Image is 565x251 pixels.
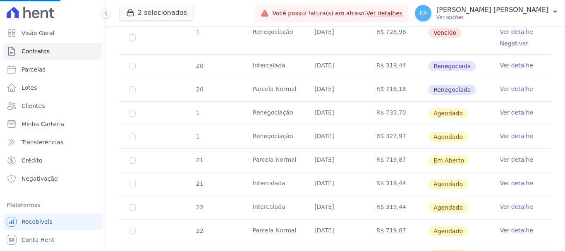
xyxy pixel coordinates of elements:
[366,10,403,17] a: Ver detalhes
[129,204,136,211] input: default
[3,43,102,60] a: Contratos
[195,227,203,234] span: 22
[3,116,102,132] a: Minha Carteira
[304,102,366,125] td: [DATE]
[3,213,102,230] a: Recebíveis
[429,132,468,142] span: Agendado
[3,25,102,41] a: Visão Geral
[272,9,402,18] span: Você possui fatura(s) em atraso.
[119,5,194,21] button: 2 selecionados
[500,85,533,93] a: Ver detalhe
[22,218,53,226] span: Recebíveis
[429,61,476,71] span: Renegociada
[243,55,304,78] td: Intercalada
[22,47,50,55] span: Contratos
[436,6,548,14] p: [PERSON_NAME] [PERSON_NAME]
[366,55,428,78] td: R$ 319,44
[195,180,203,187] span: 21
[22,138,63,146] span: Transferências
[243,220,304,243] td: Parcela Normal
[366,220,428,243] td: R$ 719,87
[500,28,533,36] a: Ver detalhe
[22,175,58,183] span: Negativação
[22,120,64,128] span: Minha Carteira
[195,86,203,93] span: 20
[500,155,533,164] a: Ver detalhe
[22,102,45,110] span: Clientes
[304,78,366,101] td: [DATE]
[3,98,102,114] a: Clientes
[22,65,45,74] span: Parcelas
[22,236,54,244] span: Conta Hent
[500,203,533,211] a: Ver detalhe
[3,134,102,151] a: Transferências
[243,102,304,125] td: Renegociação
[129,228,136,234] input: default
[429,85,476,95] span: Renegociada
[366,125,428,148] td: R$ 327,97
[429,179,468,189] span: Agendado
[243,125,304,148] td: Renegociação
[129,86,136,93] input: Só é possível selecionar pagamentos em aberto
[243,196,304,219] td: Intercalada
[195,157,203,163] span: 21
[3,61,102,78] a: Parcelas
[500,179,533,187] a: Ver detalhe
[3,79,102,96] a: Lotes
[304,220,366,243] td: [DATE]
[429,155,469,165] span: Em Aberto
[366,196,428,219] td: R$ 319,44
[22,29,55,37] span: Visão Geral
[243,78,304,101] td: Parcela Normal
[243,149,304,172] td: Parcela Normal
[3,170,102,187] a: Negativação
[243,172,304,196] td: Intercalada
[243,21,304,54] td: Renegociação
[195,62,203,69] span: 20
[366,21,428,54] td: R$ 728,98
[304,55,366,78] td: [DATE]
[429,108,468,118] span: Agendado
[304,172,366,196] td: [DATE]
[3,152,102,169] a: Crédito
[129,157,136,164] input: default
[7,200,99,210] div: Plataformas
[22,84,37,92] span: Lotes
[500,132,533,140] a: Ver detalhe
[3,232,102,248] a: Conta Hent
[408,2,565,25] button: EP [PERSON_NAME] [PERSON_NAME] Ver opções
[429,28,461,38] span: Vencido
[129,63,136,69] input: Só é possível selecionar pagamentos em aberto
[429,226,468,236] span: Agendado
[366,172,428,196] td: R$ 319,44
[195,204,203,210] span: 22
[129,34,136,41] input: default
[500,61,533,69] a: Ver detalhe
[366,149,428,172] td: R$ 719,87
[129,134,136,140] input: default
[304,196,366,219] td: [DATE]
[129,181,136,187] input: default
[195,133,200,140] span: 1
[436,14,548,21] p: Ver opções
[366,78,428,101] td: R$ 716,18
[429,203,468,213] span: Agendado
[419,10,426,16] span: EP
[195,29,200,36] span: 1
[304,125,366,148] td: [DATE]
[366,102,428,125] td: R$ 735,70
[500,108,533,117] a: Ver detalhe
[22,156,43,165] span: Crédito
[195,110,200,116] span: 1
[304,149,366,172] td: [DATE]
[500,40,529,47] a: Negativar
[304,21,366,54] td: [DATE]
[500,226,533,234] a: Ver detalhe
[129,110,136,117] input: default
